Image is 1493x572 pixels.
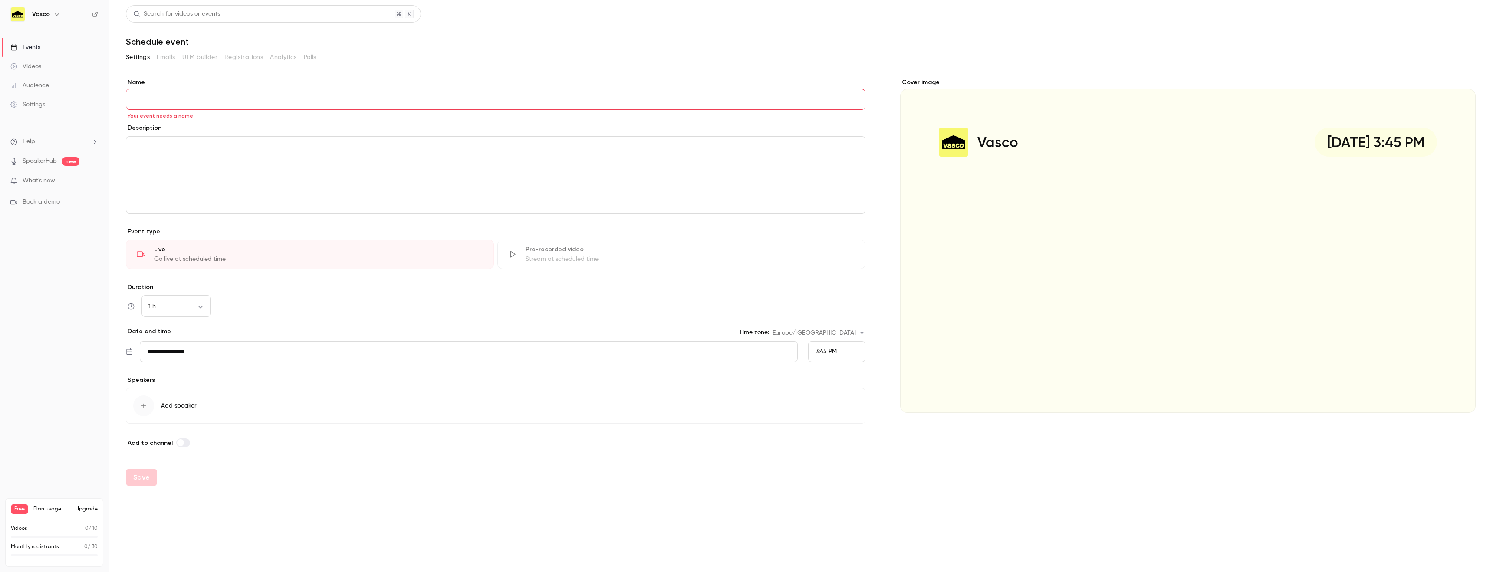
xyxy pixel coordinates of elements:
[126,124,161,132] label: Description
[84,543,98,551] p: / 30
[154,255,483,263] div: Go live at scheduled time
[84,544,88,549] span: 0
[23,197,60,207] span: Book a demo
[126,36,1476,47] h1: Schedule event
[11,504,28,514] span: Free
[126,240,494,269] div: LiveGo live at scheduled time
[808,341,865,362] div: From
[126,136,865,214] section: description
[10,43,40,52] div: Events
[128,112,193,119] span: Your event needs a name
[85,525,98,533] p: / 10
[126,283,865,292] label: Duration
[133,10,220,19] div: Search for videos or events
[11,543,59,551] p: Monthly registrants
[62,157,79,166] span: new
[126,78,865,87] label: Name
[900,78,1476,413] section: Cover image
[33,506,70,513] span: Plan usage
[32,10,50,19] h6: Vasco
[23,137,35,146] span: Help
[224,53,263,62] span: Registrations
[10,81,49,90] div: Audience
[497,240,865,269] div: Pre-recorded videoStream at scheduled time
[126,327,171,336] p: Date and time
[11,7,25,21] img: Vasco
[126,50,150,64] button: Settings
[23,157,57,166] a: SpeakerHub
[816,348,837,355] span: 3:45 PM
[154,245,483,254] div: Live
[10,62,41,71] div: Videos
[900,78,1476,87] label: Cover image
[270,53,297,62] span: Analytics
[182,53,217,62] span: UTM builder
[88,177,98,185] iframe: Noticeable Trigger
[85,526,89,531] span: 0
[140,341,798,362] input: Tue, Feb 17, 2026
[773,329,865,337] div: Europe/[GEOGRAPHIC_DATA]
[141,302,211,311] div: 1 h
[526,255,855,263] div: Stream at scheduled time
[126,388,865,424] button: Add speaker
[739,328,769,337] label: Time zone:
[126,376,865,385] p: Speakers
[161,401,197,410] span: Add speaker
[23,176,55,185] span: What's new
[157,53,175,62] span: Emails
[10,100,45,109] div: Settings
[10,137,98,146] li: help-dropdown-opener
[126,227,865,236] p: Event type
[11,525,27,533] p: Videos
[128,439,173,447] span: Add to channel
[126,137,865,213] div: editor
[304,53,316,62] span: Polls
[526,245,855,254] div: Pre-recorded video
[76,506,98,513] button: Upgrade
